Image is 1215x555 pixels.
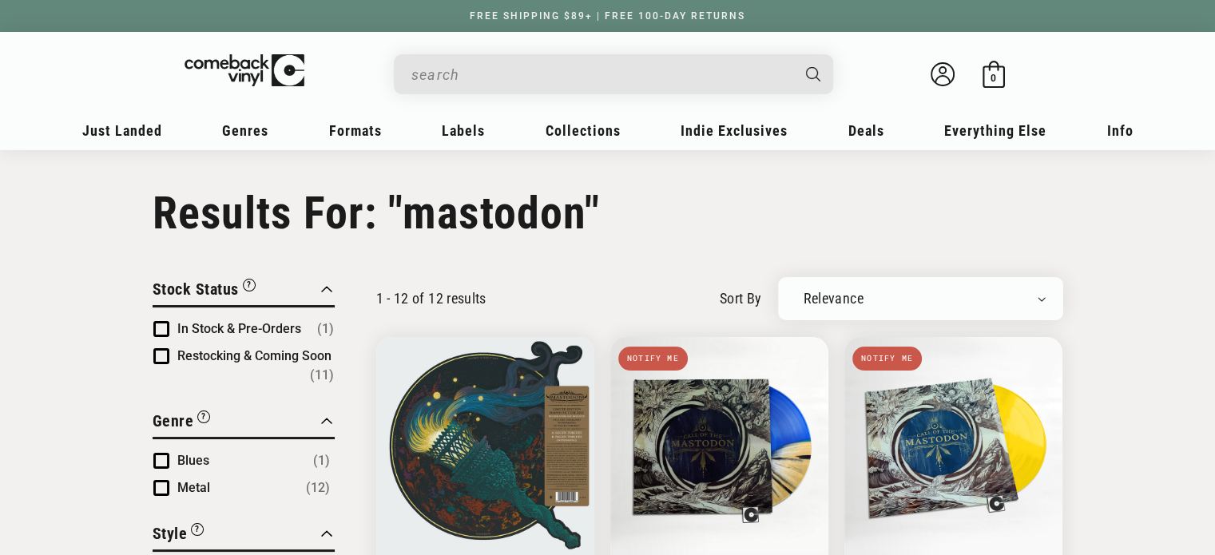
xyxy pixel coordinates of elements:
span: Collections [546,122,621,139]
span: Blues [177,453,209,468]
p: 1 - 12 of 12 results [376,290,486,307]
span: Number of products: (1) [313,451,330,470]
span: Number of products: (1) [317,319,334,339]
span: Stock Status [153,279,239,299]
span: 0 [991,72,996,84]
h1: Results For: "mastodon" [153,187,1063,240]
span: Indie Exclusives [681,122,788,139]
a: FREE SHIPPING $89+ | FREE 100-DAY RETURNS [454,10,761,22]
span: Everything Else [944,122,1046,139]
div: Search [394,54,833,94]
span: Labels [442,122,485,139]
button: Search [792,54,835,94]
span: Genres [222,122,268,139]
button: Filter by Stock Status [153,277,256,305]
span: Number of products: (12) [306,478,330,498]
button: Filter by Style [153,521,204,549]
input: search [411,58,790,91]
span: Just Landed [82,122,162,139]
label: sort by [720,287,762,309]
span: Number of products: (11) [310,366,334,385]
button: Filter by Genre [153,409,211,437]
span: Style [153,524,188,543]
span: In Stock & Pre-Orders [177,321,301,336]
span: Info [1107,122,1134,139]
span: Genre [153,411,194,430]
span: Deals [848,122,884,139]
span: Metal [177,480,210,495]
span: Formats [329,122,382,139]
span: Restocking & Coming Soon [177,348,332,363]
